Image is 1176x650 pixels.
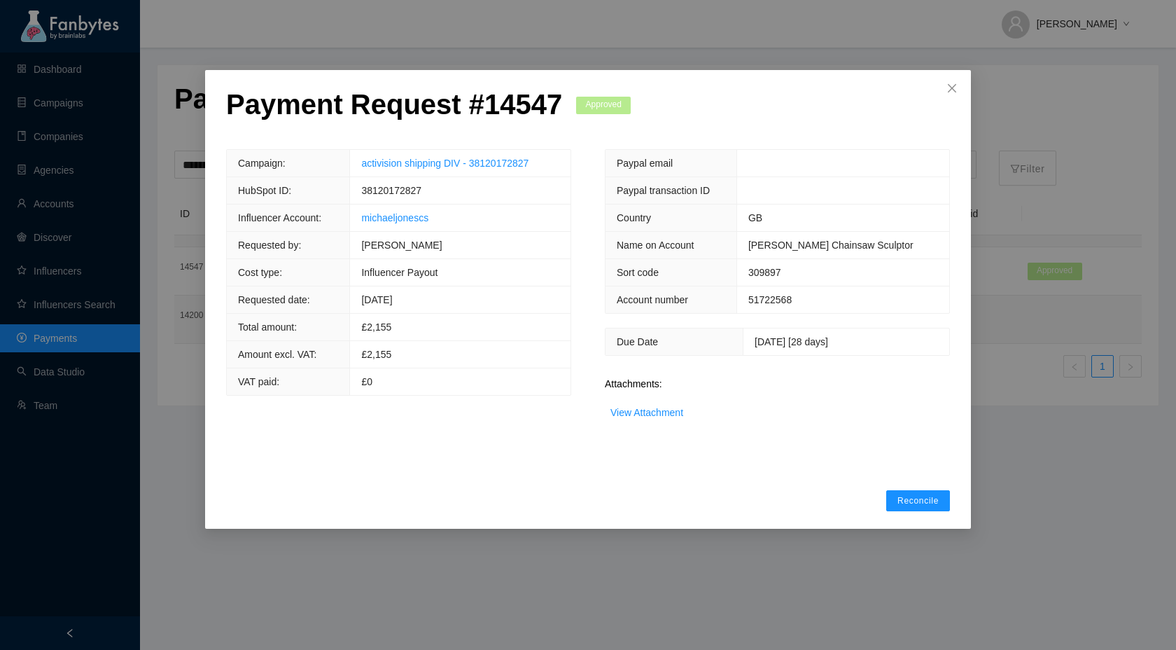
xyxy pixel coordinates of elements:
[361,267,437,278] span: Influencer Payout
[361,158,528,169] a: activision shipping DIV - 38120172827
[238,376,279,387] span: VAT paid:
[617,158,673,169] span: Paypal email
[748,240,913,251] span: [PERSON_NAME] Chainsaw Sculptor
[748,212,762,223] span: GB
[617,185,710,196] span: Paypal transaction ID
[748,294,792,305] span: 51722568
[238,185,291,196] span: HubSpot ID:
[897,495,939,506] span: Reconcile
[238,321,297,333] span: Total amount:
[617,294,688,305] span: Account number
[755,336,828,347] span: [DATE] [28 days]
[361,349,391,360] span: £2,155
[610,407,683,418] a: View Attachment
[238,349,316,360] span: Amount excl. VAT:
[361,185,421,196] span: 38120172827
[361,240,442,251] span: [PERSON_NAME]
[886,490,950,511] button: Reconcile
[617,240,694,251] span: Name on Account
[933,70,971,108] button: Close
[361,212,428,223] a: michaeljonescs
[617,212,651,223] span: Country
[226,88,562,121] p: Payment Request # 14547
[748,267,781,278] span: 309897
[238,240,301,251] span: Requested by:
[576,97,631,114] span: Approved
[361,321,391,333] span: £ 2,155
[238,212,321,223] span: Influencer Account:
[617,336,658,347] span: Due Date
[238,158,286,169] span: Campaign:
[361,376,372,387] span: £0
[617,267,659,278] span: Sort code
[361,294,392,305] span: [DATE]
[238,267,282,278] span: Cost type:
[946,83,958,94] span: close
[238,294,310,305] span: Requested date:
